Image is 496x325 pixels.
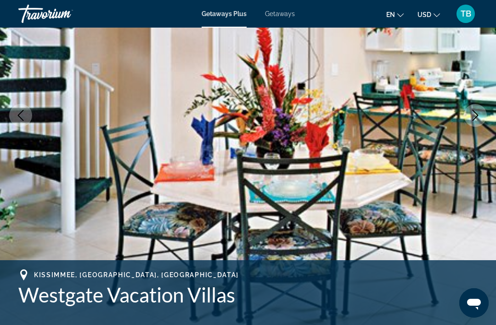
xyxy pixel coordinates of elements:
span: Kissimmee, [GEOGRAPHIC_DATA], [GEOGRAPHIC_DATA] [34,271,239,279]
button: Next image [464,104,487,127]
iframe: Button to launch messaging window [459,288,489,318]
a: Getaways [265,10,295,17]
span: TB [461,9,471,18]
a: Getaways Plus [202,10,247,17]
button: Change language [386,8,404,21]
button: User Menu [454,4,478,23]
span: en [386,11,395,18]
button: Change currency [417,8,440,21]
span: USD [417,11,431,18]
h1: Westgate Vacation Villas [18,283,478,307]
a: Travorium [18,2,110,26]
button: Previous image [9,104,32,127]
